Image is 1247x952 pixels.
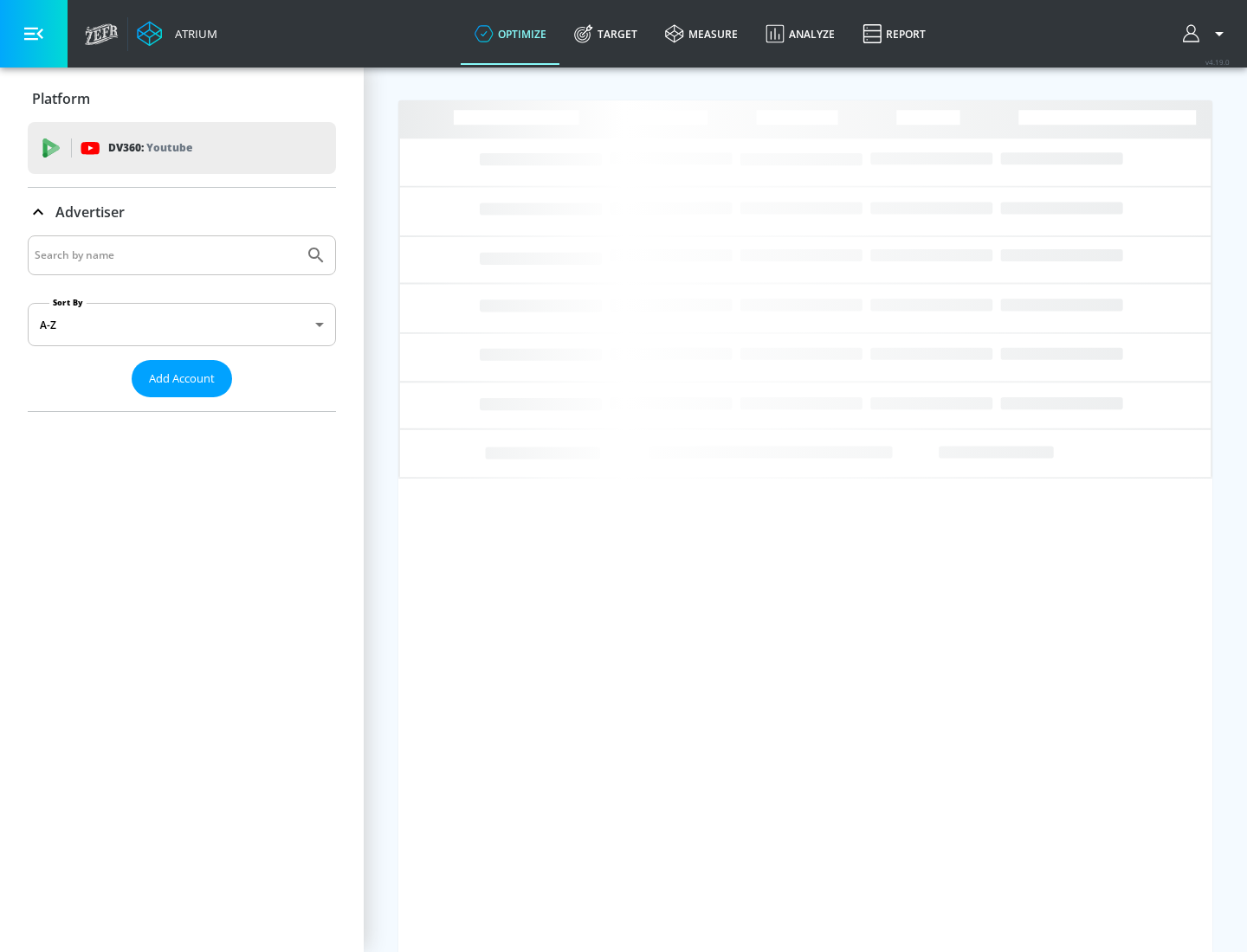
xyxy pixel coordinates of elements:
[32,89,90,108] p: Platform
[28,235,336,411] div: Advertiser
[49,297,87,308] label: Sort By
[28,122,336,174] div: DV360: Youtube
[651,3,752,65] a: measure
[146,138,192,157] p: Youtube
[168,26,217,42] div: Atrium
[461,3,560,65] a: optimize
[28,397,336,411] nav: list of Advertiser
[35,244,297,267] input: Search by name
[28,74,336,123] div: Platform
[752,3,849,65] a: Analyze
[137,21,217,47] a: Atrium
[149,369,215,389] span: Add Account
[849,3,940,65] a: Report
[28,303,336,346] div: A-Z
[55,203,125,222] p: Advertiser
[132,360,232,397] button: Add Account
[108,138,192,158] p: DV360:
[560,3,651,65] a: Target
[1205,57,1230,67] span: v 4.19.0
[28,188,336,236] div: Advertiser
